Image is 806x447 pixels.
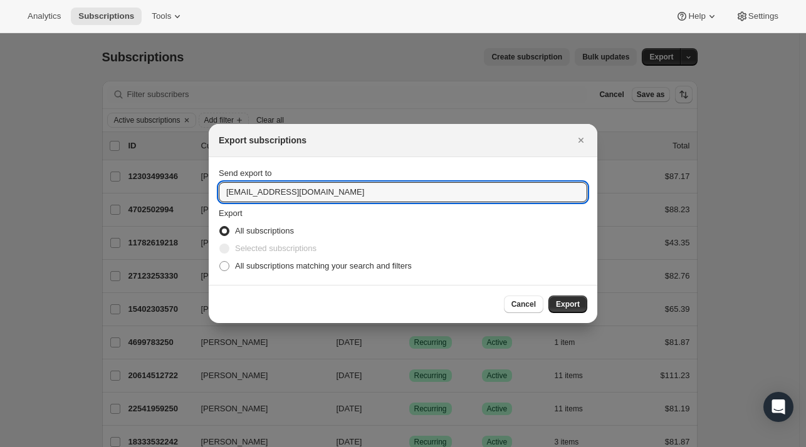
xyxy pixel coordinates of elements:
[556,299,580,309] span: Export
[219,168,272,178] span: Send export to
[728,8,786,25] button: Settings
[152,11,171,21] span: Tools
[71,8,142,25] button: Subscriptions
[219,134,306,146] h2: Export subscriptions
[572,131,590,149] button: Close
[504,295,543,313] button: Cancel
[78,11,134,21] span: Subscriptions
[235,244,317,253] span: Selected subscriptions
[548,295,587,313] button: Export
[511,299,536,309] span: Cancel
[668,8,725,25] button: Help
[28,11,61,21] span: Analytics
[763,392,793,422] div: Open Intercom Messenger
[235,261,412,270] span: All subscriptions matching your search and filters
[235,226,294,235] span: All subscriptions
[688,11,705,21] span: Help
[219,208,243,218] span: Export
[748,11,778,21] span: Settings
[20,8,68,25] button: Analytics
[144,8,191,25] button: Tools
